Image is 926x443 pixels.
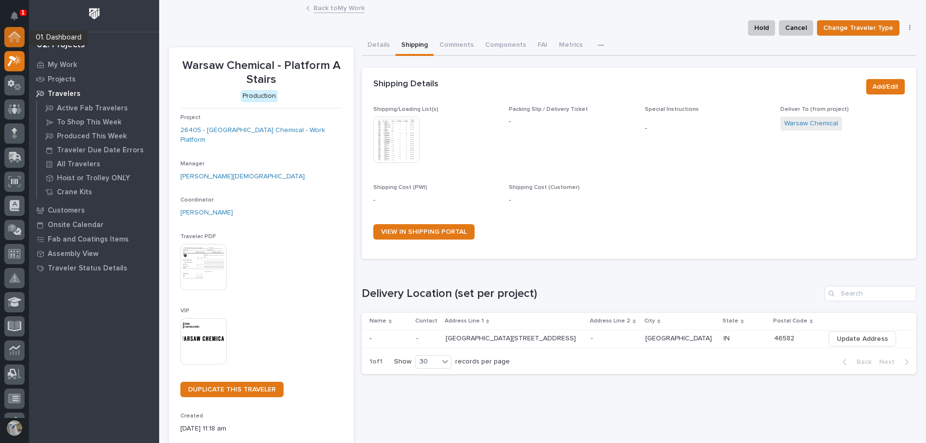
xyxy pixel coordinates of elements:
[29,232,159,246] a: Fab and Coatings Items
[373,224,475,240] a: VIEW IN SHIPPING PORTAL
[532,36,553,56] button: FAI
[723,333,732,343] p: IN
[825,286,916,301] input: Search
[591,333,595,343] p: -
[180,413,203,419] span: Created
[415,316,437,326] p: Contact
[48,206,85,215] p: Customers
[57,146,144,155] p: Traveler Due Date Errors
[416,357,439,367] div: 30
[57,174,130,183] p: Hoist or Trolley ONLY
[369,316,386,326] p: Name
[180,172,305,182] a: [PERSON_NAME][DEMOGRAPHIC_DATA]
[455,358,510,366] p: records per page
[774,333,796,343] p: 46582
[37,171,159,185] a: Hoist or Trolley ONLY
[875,358,916,366] button: Next
[590,316,630,326] p: Address Line 2
[835,358,875,366] button: Back
[241,90,278,102] div: Production
[394,358,411,366] p: Show
[180,59,342,87] p: Warsaw Chemical - Platform A Stairs
[362,330,917,348] tr: -- -[GEOGRAPHIC_DATA][STREET_ADDRESS][GEOGRAPHIC_DATA][STREET_ADDRESS] -- [GEOGRAPHIC_DATA][GEOGR...
[57,188,92,197] p: Crane Kits
[446,333,578,343] p: [GEOGRAPHIC_DATA][STREET_ADDRESS]
[48,90,81,98] p: Travelers
[829,331,896,347] button: Update Address
[29,217,159,232] a: Onsite Calendar
[373,79,438,90] h2: Shipping Details
[180,197,214,203] span: Coordinator
[445,316,484,326] p: Address Line 1
[57,160,100,169] p: All Travelers
[180,125,342,146] a: 26405 - [GEOGRAPHIC_DATA] Chemical - Work Platform
[180,308,190,314] span: VIP
[416,335,438,343] p: -
[784,119,838,129] a: Warsaw Chemical
[373,195,498,205] p: -
[645,333,714,343] p: [GEOGRAPHIC_DATA]
[37,143,159,157] a: Traveler Due Date Errors
[837,333,888,345] span: Update Address
[188,386,276,393] span: DUPLICATE THIS TRAVELER
[369,333,374,343] p: -
[851,358,872,366] span: Back
[395,36,434,56] button: Shipping
[85,5,103,23] img: Workspace Logo
[57,118,122,127] p: To Shop This Week
[29,72,159,86] a: Projects
[29,86,159,101] a: Travelers
[754,22,769,34] span: Hold
[817,20,899,36] button: Change Traveler Type
[479,36,532,56] button: Components
[645,107,699,112] span: Special Instructions
[37,185,159,199] a: Crane Kits
[48,264,127,273] p: Traveler Status Details
[48,221,104,229] p: Onsite Calendar
[879,358,900,366] span: Next
[37,40,85,51] div: 02. Projects
[57,132,127,141] p: Produced This Week
[773,316,807,326] p: Postal Code
[180,161,204,167] span: Manager
[180,234,216,240] span: Traveler PDF
[872,81,899,93] span: Add/Edit
[722,316,738,326] p: State
[785,22,807,34] span: Cancel
[373,107,438,112] span: Shipping/Loading List(s)
[29,261,159,275] a: Traveler Status Details
[37,101,159,115] a: Active Fab Travelers
[509,117,633,127] p: -
[37,115,159,129] a: To Shop This Week
[48,235,129,244] p: Fab and Coatings Items
[37,129,159,143] a: Produced This Week
[748,20,775,36] button: Hold
[381,228,467,235] span: VIEW IN SHIPPING PORTAL
[779,20,813,36] button: Cancel
[180,208,233,218] a: [PERSON_NAME]
[509,107,588,112] span: Packing Slip / Delivery Ticket
[48,250,98,258] p: Assembly View
[823,22,893,34] span: Change Traveler Type
[362,287,821,301] h1: Delivery Location (set per project)
[362,36,395,56] button: Details
[373,185,427,190] span: Shipping Cost (PWI)
[48,75,76,84] p: Projects
[553,36,588,56] button: Metrics
[362,350,390,374] p: 1 of 1
[780,107,849,112] span: Deliver To (from project)
[4,418,25,438] button: users-avatar
[180,424,342,434] p: [DATE] 11:18 am
[644,316,655,326] p: City
[4,6,25,26] button: Notifications
[29,57,159,72] a: My Work
[434,36,479,56] button: Comments
[509,185,580,190] span: Shipping Cost (Customer)
[37,157,159,171] a: All Travelers
[29,246,159,261] a: Assembly View
[509,195,633,205] p: -
[48,61,77,69] p: My Work
[57,104,128,113] p: Active Fab Travelers
[21,9,25,16] p: 1
[180,115,201,121] span: Project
